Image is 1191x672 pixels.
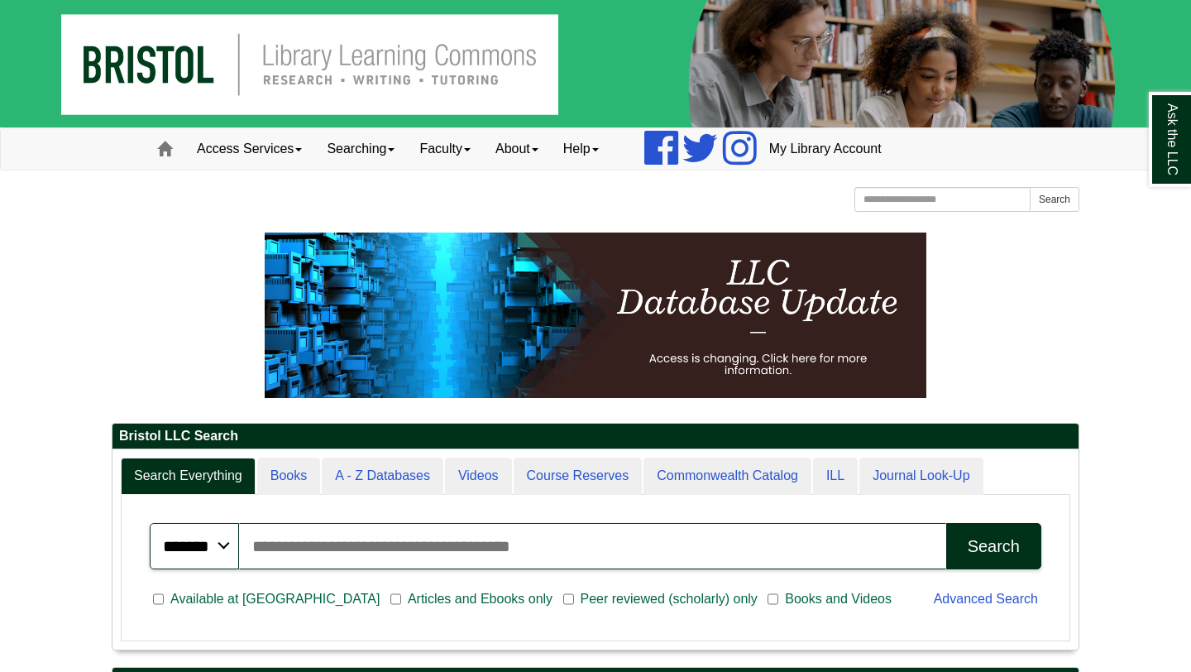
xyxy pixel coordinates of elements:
[574,589,764,609] span: Peer reviewed (scholarly) only
[257,458,320,495] a: Books
[1030,187,1079,212] button: Search
[551,128,611,170] a: Help
[934,592,1038,606] a: Advanced Search
[768,592,778,607] input: Books and Videos
[121,458,256,495] a: Search Everything
[643,458,811,495] a: Commonwealth Catalog
[757,128,894,170] a: My Library Account
[153,592,164,607] input: Available at [GEOGRAPHIC_DATA]
[265,233,926,398] img: HTML tutorial
[322,458,443,495] a: A - Z Databases
[859,458,983,495] a: Journal Look-Up
[514,458,643,495] a: Course Reserves
[401,589,559,609] span: Articles and Ebooks only
[314,128,407,170] a: Searching
[483,128,551,170] a: About
[184,128,314,170] a: Access Services
[164,589,386,609] span: Available at [GEOGRAPHIC_DATA]
[968,537,1020,556] div: Search
[390,592,401,607] input: Articles and Ebooks only
[778,589,898,609] span: Books and Videos
[112,424,1079,449] h2: Bristol LLC Search
[445,458,512,495] a: Videos
[946,523,1041,569] button: Search
[407,128,483,170] a: Faculty
[813,458,858,495] a: ILL
[563,592,574,607] input: Peer reviewed (scholarly) only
